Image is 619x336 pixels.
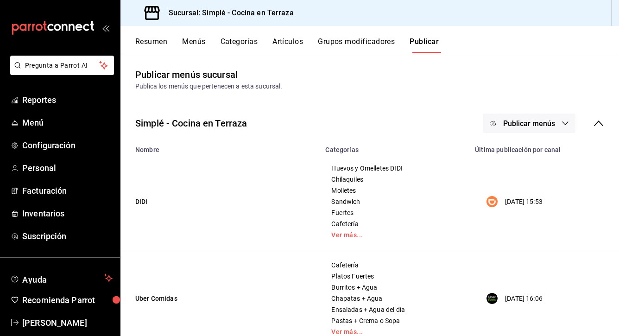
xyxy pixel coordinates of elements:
[25,61,100,70] span: Pregunta a Parrot AI
[10,56,114,75] button: Pregunta a Parrot AI
[410,37,439,53] button: Publicar
[331,284,458,291] span: Burritos + Agua
[331,176,458,183] span: Chilaquiles
[505,197,543,207] p: [DATE] 15:53
[182,37,205,53] button: Menús
[221,37,258,53] button: Categorías
[331,198,458,205] span: Sandwich
[469,140,619,153] th: Última publicación por canal
[22,230,113,242] span: Suscripción
[135,68,238,82] div: Publicar menús sucursal
[161,7,294,19] h3: Sucursal: Simplé - Cocina en Terraza
[331,165,458,171] span: Huevos y Omelletes DIDI
[331,187,458,194] span: Molletes
[22,162,113,174] span: Personal
[102,24,109,32] button: open_drawer_menu
[331,262,458,268] span: Cafetería
[22,273,101,284] span: Ayuda
[135,37,167,53] button: Resumen
[22,116,113,129] span: Menú
[331,273,458,279] span: Platos Fuertes
[135,37,619,53] div: navigation tabs
[331,329,458,335] a: Ver más...
[22,207,113,220] span: Inventarios
[331,306,458,313] span: Ensaladas + Agua del día
[22,317,113,329] span: [PERSON_NAME]
[318,37,395,53] button: Grupos modificadores
[22,94,113,106] span: Reportes
[120,140,320,153] th: Nombre
[6,67,114,77] a: Pregunta a Parrot AI
[135,82,604,91] div: Publica los menús que pertenecen a esta sucursal.
[331,317,458,324] span: Pastas + Crema o Sopa
[135,116,247,130] div: Simplé - Cocina en Terraza
[22,294,113,306] span: Recomienda Parrot
[331,232,458,238] a: Ver más...
[505,294,543,304] p: [DATE] 16:06
[503,119,555,128] span: Publicar menús
[331,295,458,302] span: Chapatas + Agua
[483,114,575,133] button: Publicar menús
[331,209,458,216] span: Fuertes
[22,184,113,197] span: Facturación
[22,139,113,152] span: Configuración
[331,221,458,227] span: Cafetería
[320,140,469,153] th: Categorías
[272,37,303,53] button: Artículos
[120,153,320,250] td: DiDi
